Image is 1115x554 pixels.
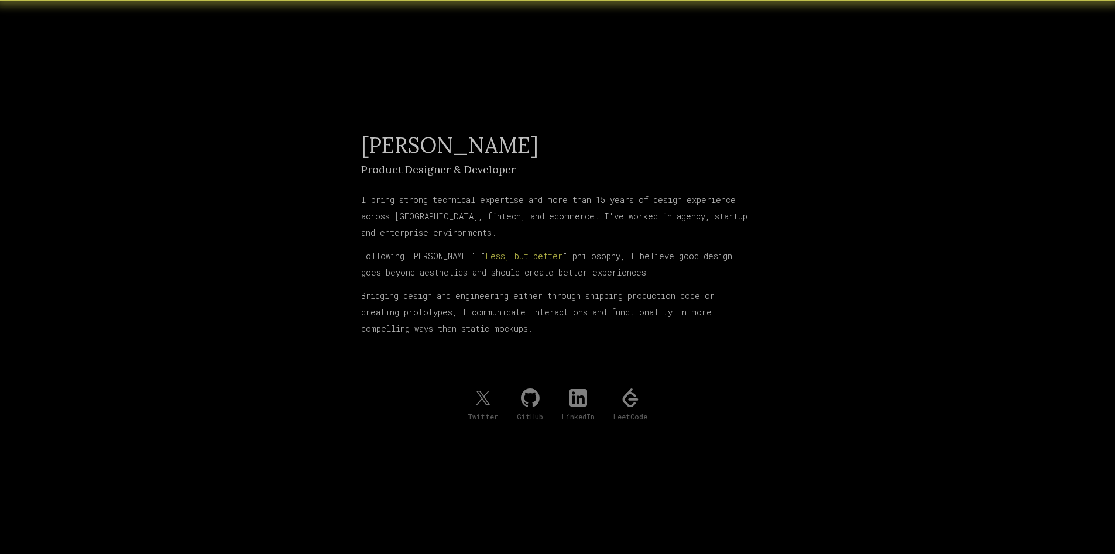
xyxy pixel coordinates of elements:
a: GitHub [517,388,543,421]
img: Twitter [474,388,492,407]
img: Github [521,388,540,407]
a: LinkedIn [562,388,595,421]
a: Twitter [468,388,498,421]
a: LeetCode [613,388,647,421]
p: I bring strong technical expertise and more than 15 years of design experience across [GEOGRAPHIC... [361,192,754,241]
p: Following [PERSON_NAME]' " " philosophy, I believe good design goes beyond aesthetics and should ... [361,248,754,281]
h1: [PERSON_NAME] [361,133,754,157]
p: Bridging design and engineering either through shipping production code or creating prototypes, I... [361,288,754,337]
img: LinkedIn [569,388,588,407]
span: Less, but better [486,250,562,261]
h2: Product Designer & Developer [361,161,754,178]
img: LeetCode [621,388,640,407]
